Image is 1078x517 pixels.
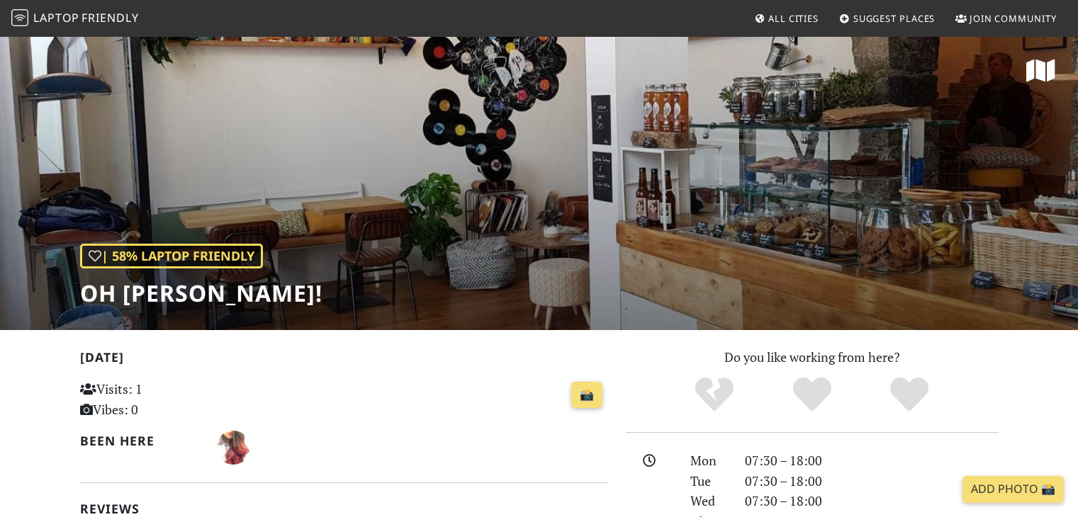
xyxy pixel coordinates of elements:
div: Definitely! [860,375,958,414]
span: Suggest Places [853,12,936,25]
div: | 58% Laptop Friendly [80,244,263,268]
h2: [DATE] [80,350,609,370]
a: 📸 [571,382,602,409]
p: Visits: 1 Vibes: 0 [80,379,245,420]
span: All Cities [768,12,819,25]
span: Friendly [82,10,138,25]
div: Wed [682,491,736,511]
div: Tue [682,471,736,492]
a: All Cities [748,6,824,31]
div: Yes [763,375,861,414]
h2: Reviews [80,501,609,516]
div: Mon [682,450,736,471]
span: Join Community [970,12,1057,25]
div: 07:30 – 18:00 [736,450,1007,471]
span: Fiorella Barrantes [216,438,250,455]
a: Join Community [950,6,1062,31]
h1: Oh [PERSON_NAME]! [80,280,322,307]
a: Add Photo 📸 [962,476,1064,503]
a: LaptopFriendly LaptopFriendly [11,6,139,31]
span: Laptop [33,10,79,25]
img: LaptopFriendly [11,9,28,26]
div: 07:30 – 18:00 [736,471,1007,492]
h2: Been here [80,433,200,448]
div: 07:30 – 18:00 [736,491,1007,511]
a: Suggest Places [833,6,941,31]
p: Do you like working from here? [626,347,999,368]
img: 4355-fiorella.jpg [216,431,250,465]
div: No [666,375,763,414]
